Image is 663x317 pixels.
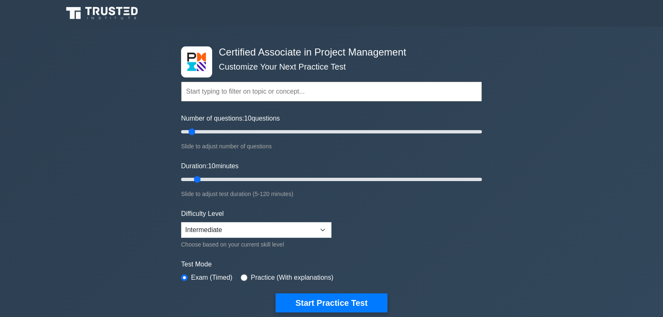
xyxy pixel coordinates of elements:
[181,189,482,199] div: Slide to adjust test duration (5-120 minutes)
[181,259,482,269] label: Test Mode
[251,273,333,283] label: Practice (With explanations)
[181,114,280,123] label: Number of questions: questions
[191,273,232,283] label: Exam (Timed)
[181,161,239,171] label: Duration: minutes
[244,115,252,122] span: 10
[181,141,482,151] div: Slide to adjust number of questions
[181,240,331,249] div: Choose based on your current skill level
[276,293,387,312] button: Start Practice Test
[181,82,482,102] input: Start typing to filter on topic or concept...
[215,46,441,58] h4: Certified Associate in Project Management
[181,209,224,219] label: Difficulty Level
[208,162,215,169] span: 10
